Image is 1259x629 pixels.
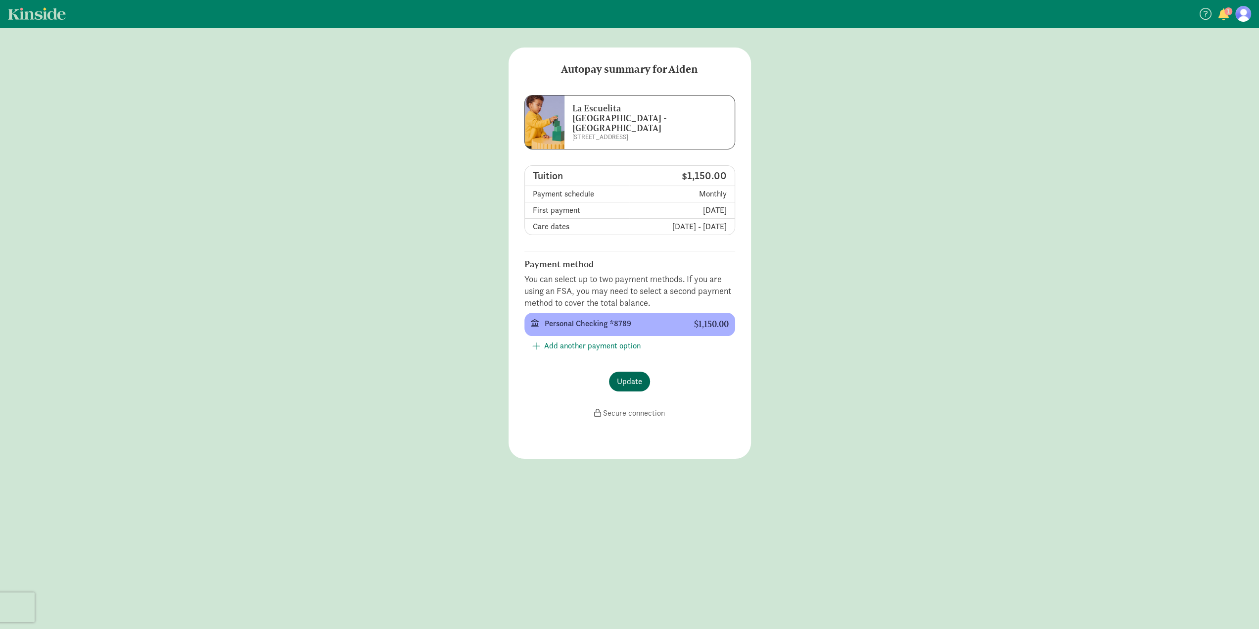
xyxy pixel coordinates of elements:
[629,219,735,235] td: [DATE] - [DATE]
[572,103,707,133] h6: La Escuelita [GEOGRAPHIC_DATA] - [GEOGRAPHIC_DATA]
[525,202,629,219] td: First payment
[525,186,629,202] td: Payment schedule
[617,376,642,387] span: Update
[629,202,735,219] td: [DATE]
[1224,7,1232,15] span: 1
[509,48,751,91] h5: Autopay summary for Aiden
[544,340,641,352] span: Add another payment option
[525,166,629,186] td: Tuition
[603,408,665,418] span: Secure connection
[8,7,66,20] a: Kinside
[525,219,629,235] td: Care dates
[545,318,678,330] div: Personal Checking *8789
[524,336,649,356] button: Add another payment option
[524,273,735,309] p: You can select up to two payment methods. If you are using an FSA, you may need to select a secon...
[694,319,729,330] div: $1,150.00
[524,259,735,269] h6: Payment method
[629,166,735,186] td: $1,150.00
[609,372,650,391] button: Update
[1216,9,1230,22] button: 1
[524,313,735,336] button: Personal Checking *8789 $1,150.00
[572,133,707,141] p: [STREET_ADDRESS]
[629,186,735,202] td: monthly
